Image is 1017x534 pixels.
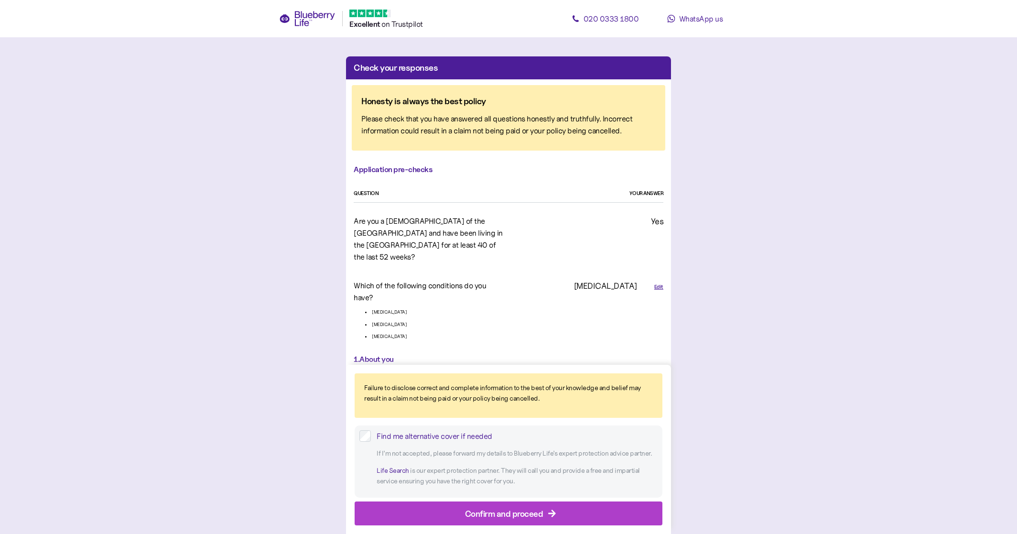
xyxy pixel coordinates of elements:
[354,215,505,262] div: Are you a [DEMOGRAPHIC_DATA] of the [GEOGRAPHIC_DATA] and have been living in the [GEOGRAPHIC_DAT...
[372,321,407,328] span: [MEDICAL_DATA]
[372,333,407,340] span: [MEDICAL_DATA]
[629,189,664,197] div: YOUR ANSWER
[377,466,409,475] a: Life Search
[361,95,656,108] div: Honesty is always the best policy
[364,383,653,403] div: Failure to disclose correct and complete information to the best of your knowledge and belief may...
[354,164,663,176] div: Application pre-checks
[354,189,379,197] div: QUESTION
[654,283,663,291] button: Edit
[349,20,381,29] span: Excellent ️
[584,14,639,23] span: 020 0333 1800
[562,9,648,28] a: 020 0333 1800
[377,430,658,442] div: Find me alternative cover if needed
[512,215,663,228] div: Yes
[361,113,656,137] div: Please check that you have answered all questions honestly and truthfully. Incorrect information ...
[377,448,658,459] p: If I’m not accepted, please forward my details to Blueberry Life ’s expert protection advice part...
[372,308,407,316] span: [MEDICAL_DATA]
[354,354,663,366] div: 1. About you
[354,61,663,75] div: Check your responses
[679,14,723,23] span: WhatsApp us
[465,507,543,520] div: Confirm and proceed
[355,501,662,525] button: Confirm and proceed
[652,9,738,28] a: WhatsApp us
[512,280,637,293] div: [MEDICAL_DATA]
[381,19,423,29] span: on Trustpilot
[377,466,658,486] p: is our expert protection partner. They will call you and provide a free and impartial service ens...
[354,280,505,304] div: Which of the following conditions do you have?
